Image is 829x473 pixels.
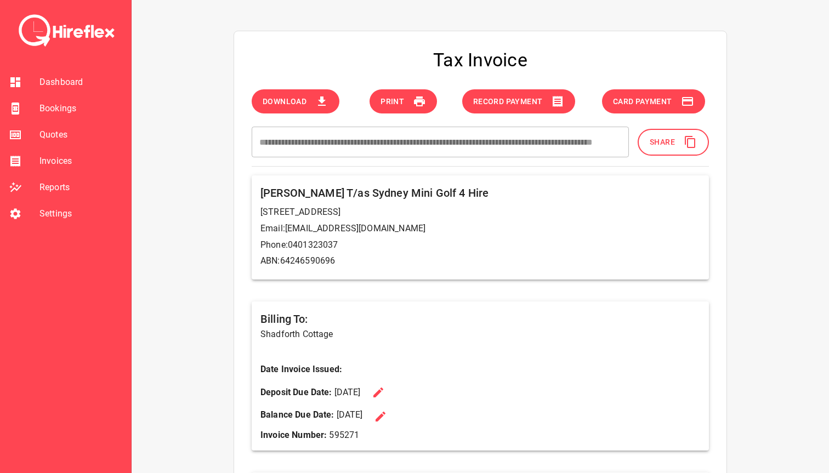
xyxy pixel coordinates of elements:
b: Date Invoice Issued: [260,364,342,374]
span: Print [381,95,404,109]
p: 595271 [260,429,700,442]
p: ABN: 64246590696 [260,254,700,267]
h4: Tax Invoice [252,49,709,72]
p: [DATE] [260,408,363,421]
b: Balance Due Date: [260,409,334,420]
button: Card Payment [602,89,705,114]
span: Share [650,135,675,149]
button: Share [638,129,709,156]
h6: [PERSON_NAME] T/as Sydney Mini Golf 4 Hire [260,184,700,202]
h6: Billing To: [260,310,700,328]
span: Settings [39,207,122,220]
p: Phone: 0401323037 [260,238,700,252]
span: Dashboard [39,76,122,89]
p: Shadforth Cottage [260,328,700,341]
p: [DATE] [260,386,361,399]
b: Deposit Due Date: [260,387,332,397]
b: Invoice Number: [260,430,327,440]
button: Download [252,89,339,114]
p: [STREET_ADDRESS] [260,206,700,219]
span: Download [263,95,306,109]
span: Quotes [39,128,122,141]
span: Invoices [39,155,122,168]
span: Bookings [39,102,122,115]
span: Record Payment [473,95,543,109]
span: Reports [39,181,122,194]
button: Print [370,89,437,114]
button: Record Payment [462,89,576,114]
span: Card Payment [613,95,672,109]
p: Email: [EMAIL_ADDRESS][DOMAIN_NAME] [260,222,700,235]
